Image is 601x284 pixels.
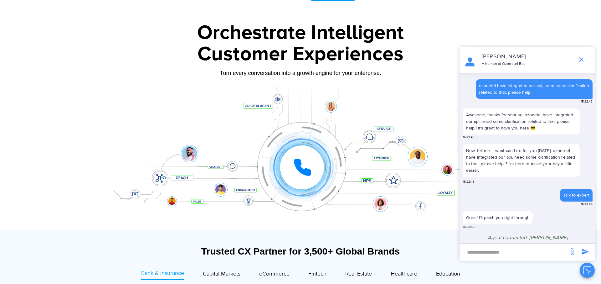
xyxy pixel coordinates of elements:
[463,180,475,184] span: 15:22:43
[105,23,496,43] div: Orchestrate Intelligent
[463,144,580,177] p: Now, tell me – what can I do for you [DATE], ozonetel have integrated our api, need some clarific...
[463,225,475,229] span: 15:22:59
[581,99,593,104] span: 15:22:42
[482,53,572,61] p: [PERSON_NAME]
[580,263,595,278] button: Close chat
[482,61,572,67] p: A human at Ozonetel Bot
[203,271,240,277] span: Capital Markets
[308,269,326,280] a: Fintech
[391,271,417,277] span: Healthcare
[479,82,589,96] div: ozonetel have integrated our api, need some clarification related to that, please help
[463,135,475,140] span: 15:22:43
[108,246,493,257] div: Trusted CX Partner for 3,500+ Global Brands
[488,234,568,241] span: Agent connected: [PERSON_NAME]
[581,202,593,207] span: 15:22:58
[308,271,326,277] span: Fintech
[436,271,460,277] span: Education
[141,270,184,277] span: Bank & Insurance
[105,70,496,76] div: Turn every conversation into a growth engine for your enterprise.
[463,70,474,75] span: 15:20:51
[105,39,496,69] div: Customer Experiences
[566,245,578,258] span: send message
[259,269,290,280] a: eCommerce
[463,247,565,258] div: new-msg-input
[436,269,460,280] a: Education
[466,214,530,221] p: Great! I'll patch you right through
[345,269,372,280] a: Real Estate
[345,271,372,277] span: Real Estate
[391,269,417,280] a: Healthcare
[259,271,290,277] span: eCommerce
[575,53,588,66] span: end chat or minimize
[466,112,577,131] p: Awesome, thanks for sharing, ozonetel have integrated our api, need some clarification related to...
[579,245,592,258] span: send message
[203,269,240,280] a: Capital Markets
[141,269,184,280] a: Bank & Insurance
[563,192,589,198] div: Talk to expert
